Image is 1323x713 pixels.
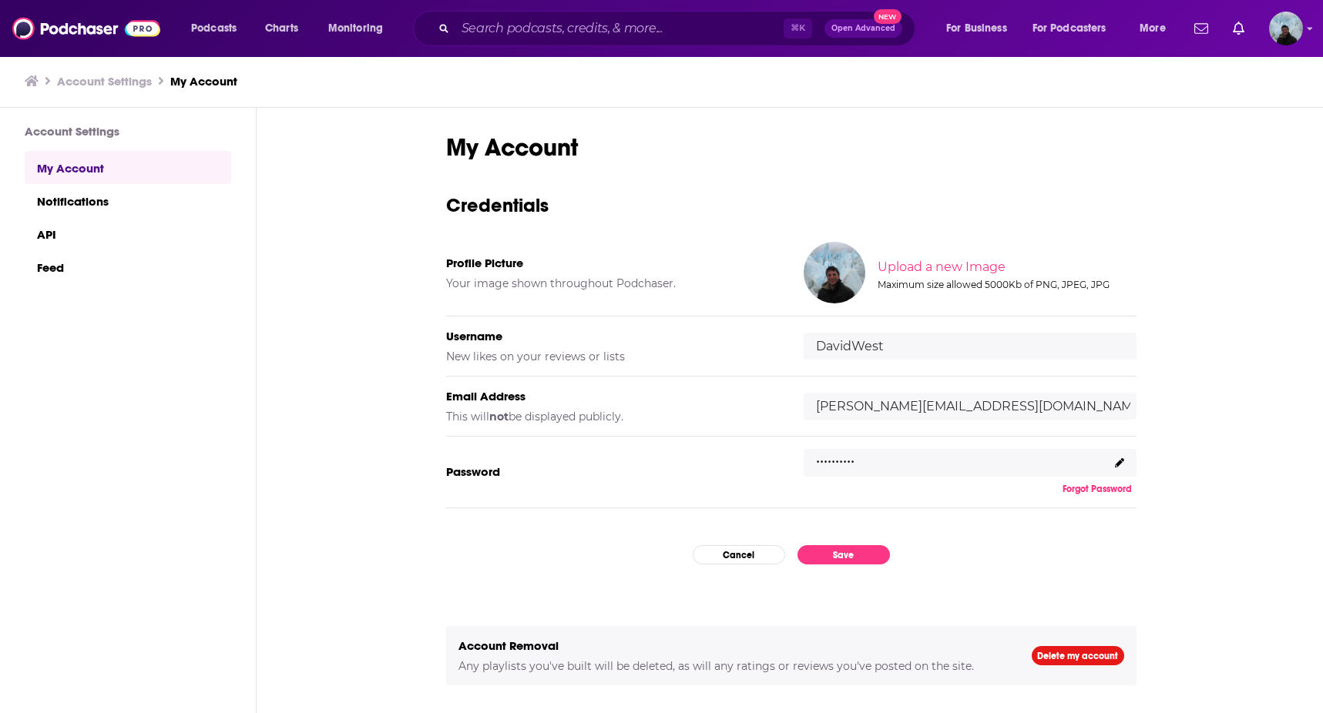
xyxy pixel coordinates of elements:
h3: Account Settings [25,124,231,139]
button: open menu [935,16,1026,41]
b: not [489,410,509,423]
h5: This will be displayed publicly. [446,410,779,423]
img: Podchaser - Follow, Share and Rate Podcasts [12,14,160,43]
button: Cancel [693,545,785,564]
button: Show profile menu [1269,12,1303,45]
span: Open Advanced [831,25,895,32]
a: My Account [170,74,237,89]
h5: Email Address [446,389,779,403]
span: ⌘ K [784,18,812,38]
button: Forgot Password [1058,483,1137,495]
img: Your profile image [804,242,865,303]
a: Delete my account [1032,646,1124,665]
img: User Profile [1269,12,1303,45]
button: open menu [1022,16,1129,41]
a: Account Settings [57,74,152,89]
span: Logged in as DavidWest [1269,12,1303,45]
h5: Username [446,329,779,343]
a: My Account [25,151,231,184]
button: open menu [180,16,257,41]
span: For Business [946,18,1007,39]
span: For Podcasters [1033,18,1106,39]
a: Charts [255,16,307,41]
button: open menu [1129,16,1185,41]
h5: Password [446,464,779,479]
a: Notifications [25,184,231,217]
span: Monitoring [328,18,383,39]
h5: Your image shown throughout Podchaser. [446,276,779,290]
span: Podcasts [191,18,237,39]
span: New [874,9,902,24]
h3: Credentials [446,193,1137,217]
a: API [25,217,231,250]
span: Charts [265,18,298,39]
a: Show notifications dropdown [1188,15,1214,42]
a: Feed [25,250,231,283]
div: Search podcasts, credits, & more... [428,11,930,46]
span: More [1140,18,1166,39]
input: username [804,333,1137,360]
h5: Profile Picture [446,256,779,270]
h1: My Account [446,132,1137,162]
button: open menu [317,16,403,41]
button: Open AdvancedNew [824,19,902,38]
p: .......... [816,445,855,467]
h5: Any playlists you've built will be deleted, as will any ratings or reviews you've posted on the s... [458,659,1007,673]
input: Search podcasts, credits, & more... [455,16,784,41]
button: Save [797,545,890,564]
h5: New likes on your reviews or lists [446,350,779,363]
h5: Account Removal [458,638,1007,653]
a: Show notifications dropdown [1227,15,1251,42]
input: email [804,393,1137,420]
div: Maximum size allowed 5000Kb of PNG, JPEG, JPG [878,279,1133,290]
